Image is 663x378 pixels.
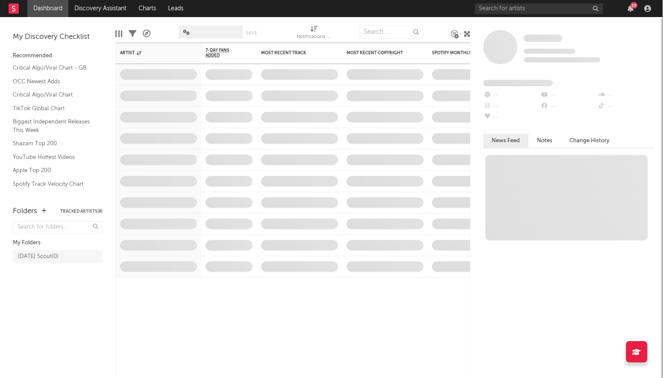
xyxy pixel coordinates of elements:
[115,21,122,46] div: Edit Columns
[598,101,654,112] div: --
[297,21,331,46] div: Notifications (Artist)
[143,21,150,46] div: A&R Pipeline
[13,221,103,234] input: Search for folders...
[246,31,257,35] button: Save
[524,57,601,62] span: 0 fans last week
[540,101,597,112] div: --
[13,238,103,248] div: My Folders
[18,252,59,262] div: [DATE] Scout ( 0 )
[483,134,529,148] button: News Feed
[13,51,103,61] div: Recommended
[13,250,103,263] a: [DATE] Scout(0)
[13,139,94,148] a: Shazam Top 200
[13,179,94,189] a: Spotify Track Velocity Chart
[524,34,563,43] a: Some Artist
[129,21,136,46] div: Filters
[13,117,94,135] a: Biggest Independent Releases This Week
[432,50,496,56] div: Spotify Monthly Listeners
[13,90,94,100] a: Critical Algo/Viral Chart
[347,50,411,56] div: Most Recent Copyright
[524,49,575,54] span: Tracking Since: [DATE]
[120,50,184,56] div: Artist
[359,26,424,38] input: Search...
[13,152,94,162] a: YouTube Hottest Videos
[13,166,94,175] a: Apple Top 200
[297,32,331,42] div: Notifications (Artist)
[561,134,619,148] button: Change History
[483,101,540,112] div: --
[475,3,603,14] input: Search for artists
[483,90,540,101] div: --
[598,90,654,101] div: --
[540,90,597,101] div: --
[60,209,103,214] button: Tracked Artists(8)
[483,80,553,86] span: Fans Added by Platform
[524,35,563,42] span: Some Artist
[529,134,561,148] button: Notes
[628,5,634,12] button: 10
[261,50,325,56] div: Most Recent Track
[13,206,37,217] div: Folders
[13,104,94,113] a: TikTok Global Chart
[13,32,103,42] div: My Discovery Checklist
[631,2,638,9] div: 10
[483,112,540,123] div: --
[13,63,94,73] a: Critical Algo/Viral Chart - GB
[206,48,240,58] span: 7-Day Fans Added
[13,77,94,86] a: OCC Newest Adds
